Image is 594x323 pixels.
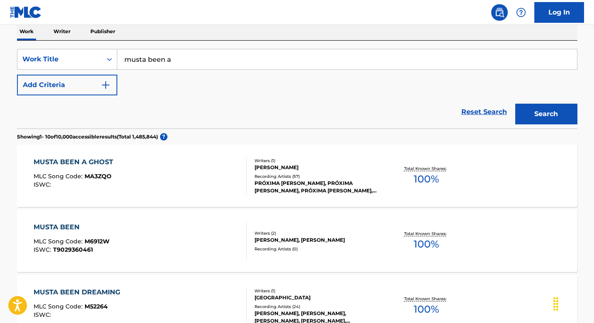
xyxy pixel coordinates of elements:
div: Writers ( 1 ) [255,158,380,164]
div: Help [513,4,529,21]
div: Work Title [22,54,97,64]
span: ISWC : [34,311,53,318]
p: Showing 1 - 10 of 10,000 accessible results (Total 1,485,844 ) [17,133,158,141]
div: Writers ( 2 ) [255,230,380,236]
div: Recording Artists ( 57 ) [255,173,380,180]
div: Drag [549,291,562,316]
div: MUSTA BEEN A GHOST [34,157,117,167]
span: 100 % [414,237,439,252]
iframe: Chat Widget [553,283,594,323]
div: [PERSON_NAME], [PERSON_NAME] [255,236,380,244]
a: Log In [534,2,584,23]
div: [PERSON_NAME] [255,164,380,171]
a: Public Search [491,4,508,21]
span: M52264 [85,303,108,310]
img: MLC Logo [10,6,42,18]
a: MUSTA BEENMLC Song Code:M6912WISWC:T9029360461Writers (2)[PERSON_NAME], [PERSON_NAME]Recording Ar... [17,210,577,272]
span: MLC Song Code : [34,172,85,180]
div: [GEOGRAPHIC_DATA] [255,294,380,301]
div: Recording Artists ( 24 ) [255,304,380,310]
button: Search [515,104,577,124]
p: Writer [51,23,73,40]
p: Publisher [88,23,118,40]
a: Reset Search [457,103,511,121]
span: MA3ZQO [85,172,112,180]
div: MUSTA BEEN DREAMING [34,287,124,297]
p: Work [17,23,36,40]
span: MLC Song Code : [34,303,85,310]
p: Total Known Shares: [404,231,449,237]
span: M6912W [85,238,109,245]
img: 9d2ae6d4665cec9f34b9.svg [101,80,111,90]
p: Total Known Shares: [404,296,449,302]
span: ISWC : [34,181,53,188]
span: T9029360461 [53,246,93,253]
p: Total Known Shares: [404,165,449,172]
span: 100 % [414,302,439,317]
form: Search Form [17,49,577,129]
div: PRÓXIMA [PERSON_NAME], PRÓXIMA [PERSON_NAME], PRÓXIMA [PERSON_NAME], PRÓXIMA [PERSON_NAME], PRÓXI... [255,180,380,194]
span: MLC Song Code : [34,238,85,245]
img: help [516,7,526,17]
div: Recording Artists ( 0 ) [255,246,380,252]
span: ISWC : [34,246,53,253]
div: Writers ( 1 ) [255,288,380,294]
span: ? [160,133,167,141]
span: 100 % [414,172,439,187]
a: MUSTA BEEN A GHOSTMLC Song Code:MA3ZQOISWC:Writers (1)[PERSON_NAME]Recording Artists (57)PRÓXIMA ... [17,145,577,207]
img: search [495,7,504,17]
button: Add Criteria [17,75,117,95]
div: MUSTA BEEN [34,222,109,232]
